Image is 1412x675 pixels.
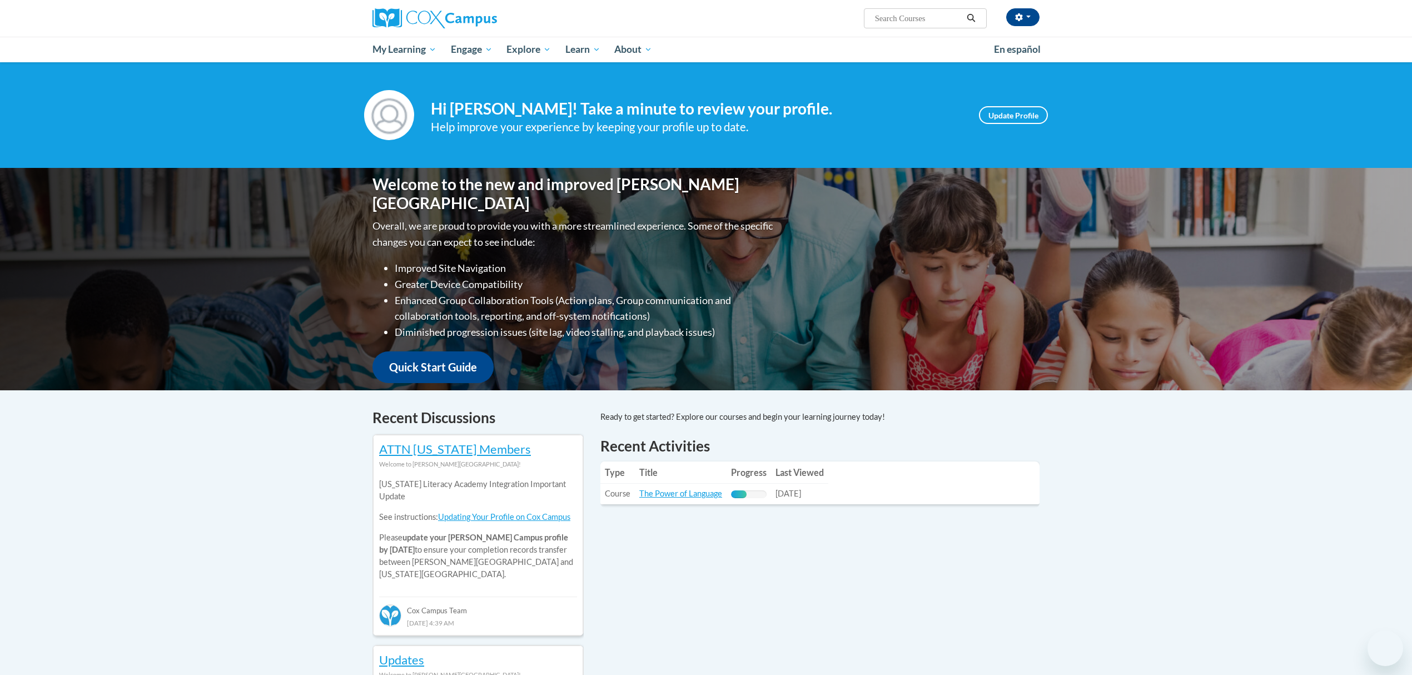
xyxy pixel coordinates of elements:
[356,37,1056,62] div: Main menu
[431,100,962,118] h4: Hi [PERSON_NAME]! Take a minute to review your profile.
[372,8,497,28] img: Cox Campus
[963,12,980,25] button: Search
[372,351,494,383] a: Quick Start Guide
[444,37,500,62] a: Engage
[372,43,436,56] span: My Learning
[438,512,570,522] a: Updating Your Profile on Cox Campus
[874,12,963,25] input: Search Courses
[635,461,727,484] th: Title
[379,652,424,667] a: Updates
[771,461,828,484] th: Last Viewed
[987,38,1048,61] a: En español
[1368,631,1403,666] iframe: Button to launch messaging window
[364,90,414,140] img: Profile Image
[600,436,1040,456] h1: Recent Activities
[379,511,577,523] p: See instructions:
[395,276,775,292] li: Greater Device Compatibility
[608,37,660,62] a: About
[379,441,531,456] a: ATTN [US_STATE] Members
[379,604,401,627] img: Cox Campus Team
[379,617,577,629] div: [DATE] 4:39 AM
[558,37,608,62] a: Learn
[506,43,551,56] span: Explore
[994,43,1041,55] span: En español
[727,461,771,484] th: Progress
[372,8,584,28] a: Cox Campus
[379,478,577,503] p: [US_STATE] Literacy Academy Integration Important Update
[775,489,801,498] span: [DATE]
[499,37,558,62] a: Explore
[565,43,600,56] span: Learn
[379,533,568,554] b: update your [PERSON_NAME] Campus profile by [DATE]
[379,458,577,470] div: Welcome to [PERSON_NAME][GEOGRAPHIC_DATA]!
[365,37,444,62] a: My Learning
[372,407,584,429] h4: Recent Discussions
[431,118,962,136] div: Help improve your experience by keeping your profile up to date.
[614,43,652,56] span: About
[395,324,775,340] li: Diminished progression issues (site lag, video stalling, and playback issues)
[605,489,630,498] span: Course
[600,461,635,484] th: Type
[379,597,577,617] div: Cox Campus Team
[731,490,747,498] div: Progress, %
[979,106,1048,124] a: Update Profile
[451,43,493,56] span: Engage
[379,470,577,589] div: Please to ensure your completion records transfer between [PERSON_NAME][GEOGRAPHIC_DATA] and [US_...
[395,260,775,276] li: Improved Site Navigation
[1006,8,1040,26] button: Account Settings
[372,175,775,212] h1: Welcome to the new and improved [PERSON_NAME][GEOGRAPHIC_DATA]
[639,489,722,498] a: The Power of Language
[395,292,775,325] li: Enhanced Group Collaboration Tools (Action plans, Group communication and collaboration tools, re...
[372,218,775,250] p: Overall, we are proud to provide you with a more streamlined experience. Some of the specific cha...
